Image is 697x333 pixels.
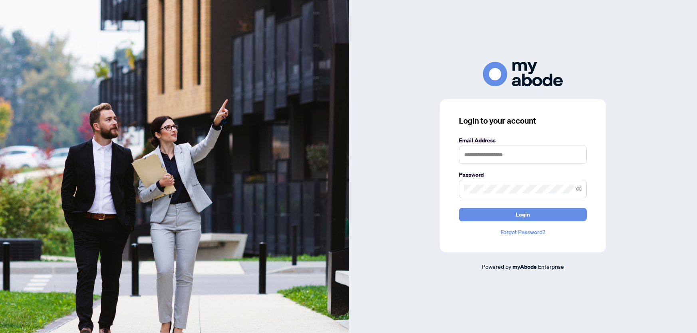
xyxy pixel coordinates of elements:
label: Password [459,170,587,179]
span: Powered by [482,263,511,270]
a: Forgot Password? [459,228,587,236]
span: Enterprise [538,263,564,270]
a: myAbode [512,262,537,271]
span: Login [516,208,530,221]
button: Login [459,208,587,221]
label: Email Address [459,136,587,145]
h3: Login to your account [459,115,587,126]
span: eye-invisible [576,186,582,192]
img: ma-logo [483,62,563,86]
